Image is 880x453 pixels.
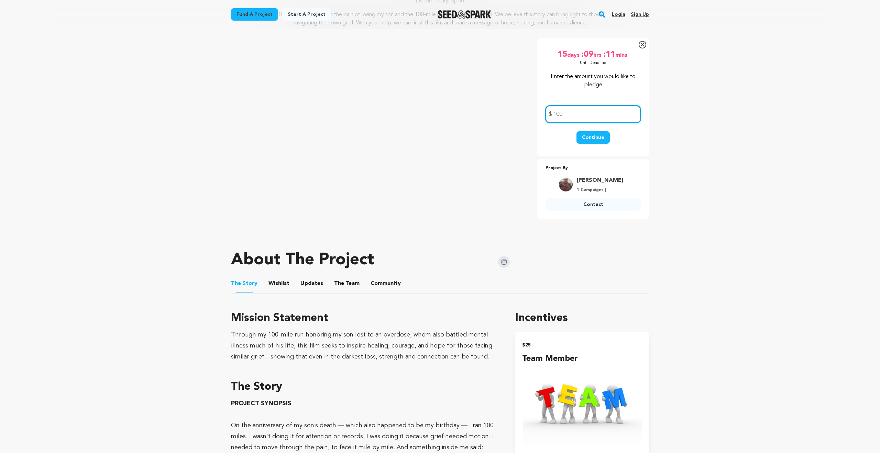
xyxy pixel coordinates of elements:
img: incentive [522,365,642,449]
h3: Mission Statement [231,310,499,327]
span: Team [334,279,360,288]
img: 6ea2ead7ecf59319.jpg [559,178,573,191]
h1: About The Project [231,252,374,268]
h1: Incentives [515,310,649,327]
span: Updates [300,279,323,288]
a: Seed&Spark Homepage [438,10,492,19]
p: Project By [546,164,641,172]
h4: Team Member [522,353,642,365]
img: Seed&Spark Logo Dark Mode [438,10,492,19]
strong: PROJECT SYNOPSIS [231,400,291,407]
span: hrs [593,49,603,60]
button: Continue [576,131,610,144]
span: days [567,49,581,60]
a: Sign up [631,9,649,20]
a: Contact [546,198,641,211]
span: 15 [558,49,567,60]
span: :09 [581,49,593,60]
a: Fund a project [231,8,278,21]
a: Login [612,9,625,20]
span: Community [371,279,401,288]
div: Through my 100-mile run honoring my son lost to an overdose, whom also battled mental illness muc... [231,329,499,362]
img: Seed&Spark Instagram Icon [498,256,510,268]
p: Until Deadline [580,60,606,66]
span: The [231,279,241,288]
p: Enter the amount you would like to pledge [546,73,641,89]
span: The [334,279,344,288]
span: :11 [603,49,615,60]
h3: The Story [231,379,499,395]
span: Story [231,279,257,288]
span: Wishlist [268,279,289,288]
p: 1 Campaigns | [577,187,623,193]
span: $ [549,110,552,119]
a: Start a project [282,8,331,21]
h2: $25 [522,340,642,350]
a: Goto Meyer Ryan profile [577,176,623,185]
span: mins [615,49,629,60]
